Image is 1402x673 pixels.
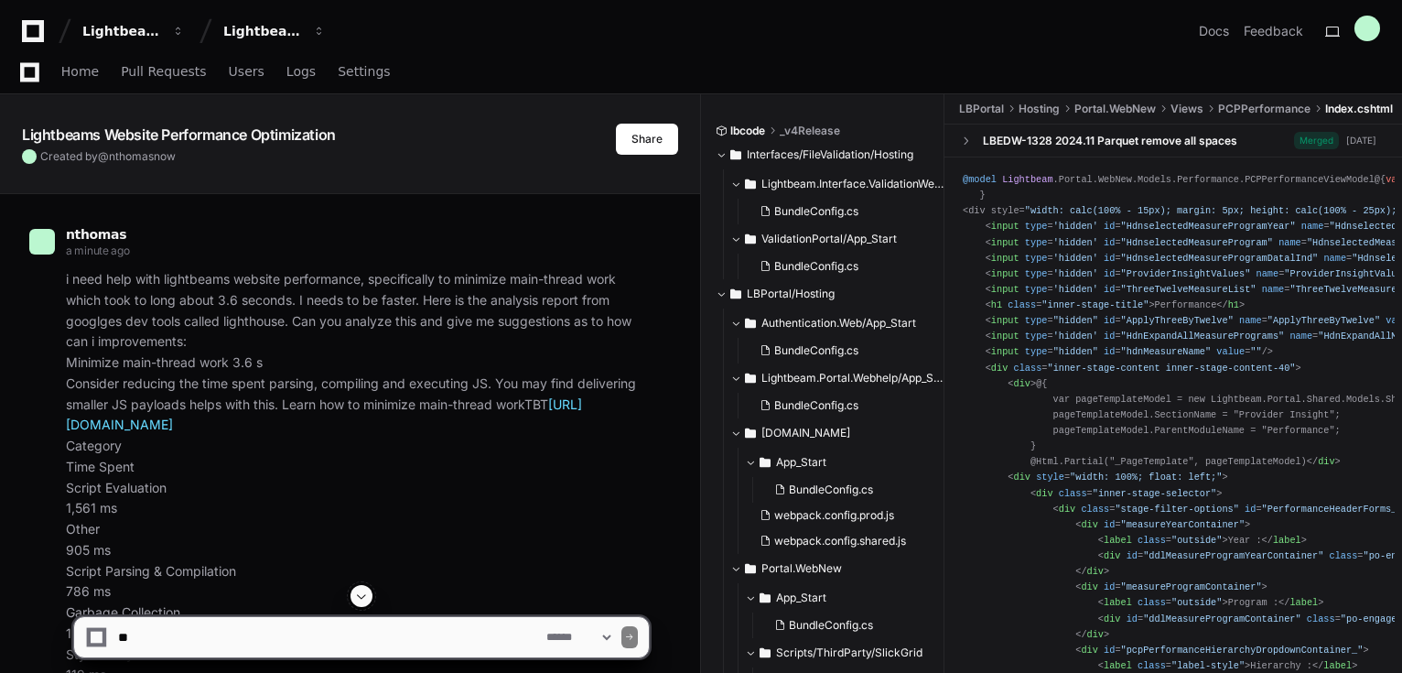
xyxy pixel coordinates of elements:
[761,561,842,576] span: Portal.WebNew
[1047,363,1295,374] span: "inner-stage-content inner-stage-content-40"
[730,309,945,338] button: Authentication.Web/App_Start
[1002,174,1052,185] span: Lightbeam
[774,343,858,358] span: BundleConfig.cs
[1307,456,1341,467] span: </ >
[1323,253,1346,264] span: name
[752,254,934,279] button: BundleConfig.cs
[761,316,916,331] span: Authentication.Web/App_Start
[1199,22,1229,40] a: Docs
[1330,550,1358,561] span: class
[1025,221,1048,232] span: type
[1036,488,1052,499] span: div
[286,66,316,77] span: Logs
[991,237,1019,248] span: input
[1081,504,1109,515] span: class
[1170,102,1203,116] span: Views
[75,15,192,48] button: Lightbeam Health
[986,346,1273,357] span: < = = = />
[1030,488,1223,499] span: < = >
[40,149,176,164] span: Created by
[1081,581,1097,592] span: div
[1070,472,1222,483] span: "width: 100%; float: left;"
[1053,315,1098,326] span: "hidden"
[752,528,934,554] button: webpack.config.shared.js
[1121,237,1273,248] span: "HdnselectedMeasureProgram"
[1216,346,1245,357] span: value
[286,51,316,93] a: Logs
[730,169,945,199] button: Lightbeam.Interface.ValidationWebApi/App_Start
[82,22,161,40] div: Lightbeam Health
[752,503,934,528] button: webpack.config.prod.js
[1218,102,1310,116] span: PCPPerformance
[991,253,1019,264] span: input
[61,66,99,77] span: Home
[1104,519,1115,530] span: id
[1013,363,1041,374] span: class
[991,315,1019,326] span: input
[1177,174,1239,185] span: Performance
[66,227,126,242] span: nthomas
[1075,566,1109,577] span: </ >
[121,51,206,93] a: Pull Requests
[730,364,945,393] button: Lightbeam.Portal.Webhelp/App_Start
[338,66,390,77] span: Settings
[1256,268,1278,279] span: name
[1025,346,1048,357] span: type
[761,371,945,385] span: Lightbeam.Portal.Webhelp/App_Start
[761,177,945,191] span: Lightbeam.Interface.ValidationWebApi/App_Start
[1239,315,1262,326] span: name
[1289,331,1312,342] span: name
[986,299,1155,310] span: < = >
[716,279,931,309] button: LBPortal/Hosting
[1025,284,1048,295] span: type
[1013,472,1030,483] span: div
[1121,331,1285,342] span: "HdnExpandAllMeasurePrograms"
[991,299,1002,310] span: h1
[747,287,835,301] span: LBPortal/Hosting
[1008,472,1227,483] span: < = >
[1121,346,1212,357] span: "hdnMeasureName"
[1041,299,1149,310] span: "inner-stage-title"
[1318,456,1334,467] span: div
[1075,581,1267,592] span: < = >
[1075,519,1250,530] span: < = >
[1074,102,1156,116] span: Portal.WebNew
[1008,378,1036,389] span: < >
[1104,237,1115,248] span: id
[774,534,906,548] span: webpack.config.shared.js
[716,140,931,169] button: Interfaces/FileValidation/Hosting
[1104,253,1115,264] span: id
[1013,378,1030,389] span: div
[983,134,1237,148] div: LBEDW-1328 2024.11 Parquet remove all spaces
[991,331,1019,342] span: input
[745,422,756,444] svg: Directory
[991,284,1019,295] span: input
[963,174,997,185] span: @model
[1301,221,1324,232] span: name
[1104,331,1115,342] span: id
[991,346,1019,357] span: input
[745,448,945,477] button: App_Start
[1008,299,1036,310] span: class
[730,554,945,583] button: Portal.WebNew
[761,426,850,440] span: [DOMAIN_NAME]
[1325,102,1393,116] span: Index.cshtml
[1104,535,1132,546] span: label
[1138,535,1166,546] span: class
[774,508,894,523] span: webpack.config.prod.js
[752,393,934,418] button: BundleConfig.cs
[1121,253,1319,264] span: "HdnselectedMeasureProgramDatalInd"
[745,173,756,195] svg: Directory
[1053,253,1098,264] span: 'hidden'
[1025,237,1048,248] span: type
[1121,581,1262,592] span: "measureProgramContainer"
[1104,315,1115,326] span: id
[1278,237,1301,248] span: name
[745,228,756,250] svg: Directory
[1121,315,1234,326] span: "ApplyThreeByTwelve"
[1053,331,1098,342] span: 'hidden'
[1121,221,1296,232] span: "HdnselectedMeasureProgramYear"
[774,204,858,219] span: BundleConfig.cs
[1025,315,1048,326] span: type
[1121,284,1256,295] span: "ThreeTwelveMeasureList"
